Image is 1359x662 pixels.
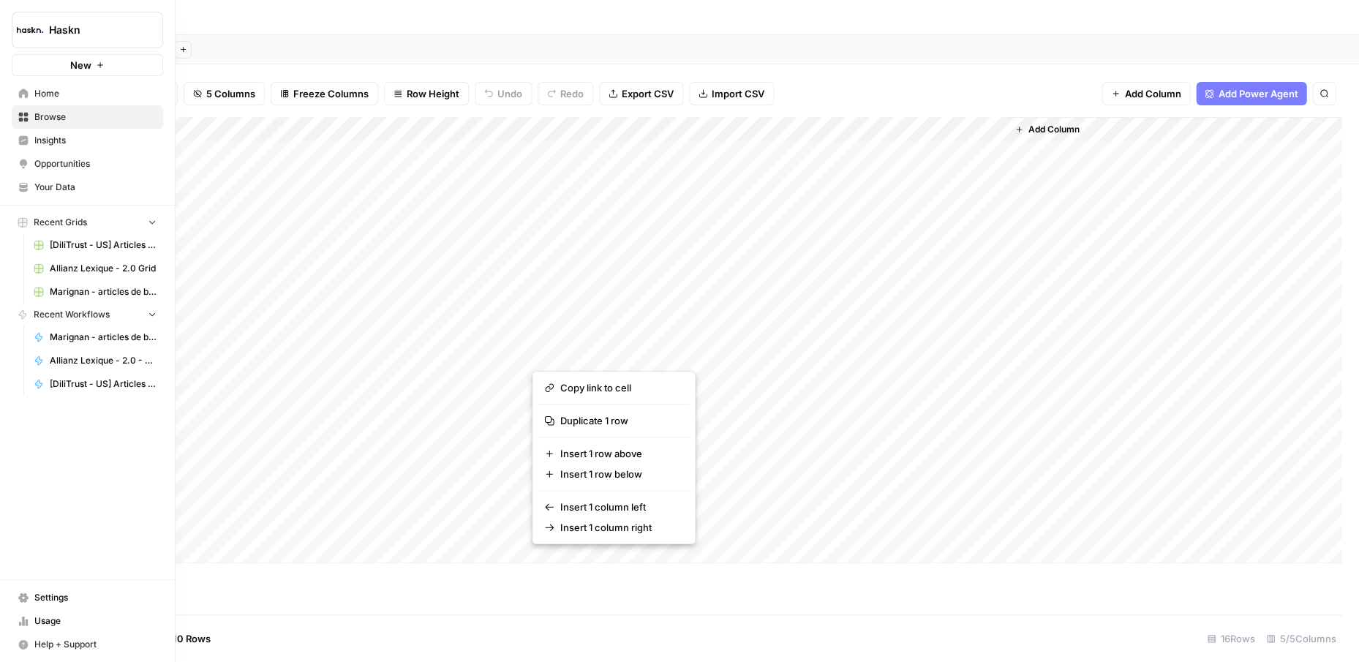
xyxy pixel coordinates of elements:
button: Add Column [1102,82,1190,105]
button: Freeze Columns [271,82,378,105]
span: Opportunities [34,157,157,170]
span: Undo [497,86,522,101]
span: Insert 1 column left [560,500,677,514]
a: Browse [12,105,163,129]
span: Copy link to cell [560,380,677,395]
button: Redo [538,82,593,105]
span: Recent Workflows [34,308,110,321]
img: Haskn Logo [17,17,43,43]
button: Row Height [384,82,469,105]
span: Browse [34,110,157,124]
span: Freeze Columns [293,86,369,101]
span: Insert 1 column right [560,520,677,535]
span: Add Column [1028,123,1079,136]
span: Haskn [49,23,138,37]
span: Add Column [1124,86,1181,101]
span: Import CSV [712,86,764,101]
span: Home [34,87,157,100]
button: Add Column [1009,120,1085,139]
span: Recent Grids [34,216,87,229]
a: Settings [12,586,163,609]
button: Add Power Agent [1196,82,1306,105]
span: Insert 1 row below [560,467,677,481]
span: Settings [34,591,157,604]
button: Recent Workflows [12,304,163,326]
span: Add Power Agent [1218,86,1298,101]
span: Insert 1 row above [560,446,677,461]
div: 16 Rows [1201,627,1260,650]
span: [DiliTrust - US] Articles de blog 700-1000 mots [50,377,157,391]
span: Marignan - articles de blog [50,331,157,344]
button: Workspace: Haskn [12,12,163,48]
a: Allianz Lexique - 2.0 Grid [27,257,163,280]
button: Import CSV [689,82,774,105]
a: Insights [12,129,163,152]
span: Help + Support [34,638,157,651]
span: Insights [34,134,157,147]
button: Undo [475,82,532,105]
span: Marignan - articles de blog Grid [50,285,157,298]
button: Help + Support [12,633,163,656]
span: Allianz Lexique - 2.0 Grid [50,262,157,275]
span: Usage [34,614,157,628]
div: 5/5 Columns [1260,627,1341,650]
span: Your Data [34,181,157,194]
a: Allianz Lexique - 2.0 - Emprunteur - août 2025 [27,349,163,372]
a: Marignan - articles de blog [27,326,163,349]
a: Marignan - articles de blog Grid [27,280,163,304]
span: New [70,58,91,72]
span: Duplicate 1 row [560,413,677,428]
button: New [12,54,163,76]
span: Export CSV [622,86,674,101]
span: Allianz Lexique - 2.0 - Emprunteur - août 2025 [50,354,157,367]
span: Add 10 Rows [152,631,211,646]
span: Row Height [407,86,459,101]
a: Usage [12,609,163,633]
span: [DiliTrust - US] Articles de blog 700-1000 mots Grid [50,238,157,252]
button: Export CSV [599,82,683,105]
a: Home [12,82,163,105]
a: [DiliTrust - US] Articles de blog 700-1000 mots [27,372,163,396]
button: 5 Columns [184,82,265,105]
a: Your Data [12,176,163,199]
span: Redo [560,86,584,101]
button: Recent Grids [12,211,163,233]
span: 5 Columns [206,86,255,101]
a: [DiliTrust - US] Articles de blog 700-1000 mots Grid [27,233,163,257]
a: Opportunities [12,152,163,176]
